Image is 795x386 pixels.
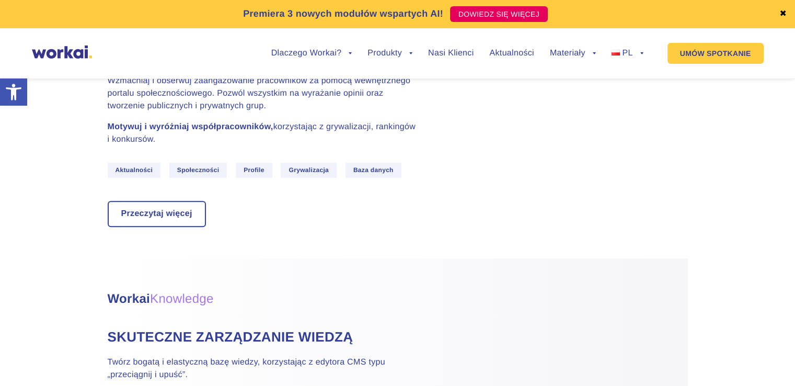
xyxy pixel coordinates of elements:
[450,6,548,22] a: DOWIEDZ SIĘ WIĘCEJ
[150,292,214,306] span: Knowledge
[271,49,352,58] a: Dlaczego Workai?
[428,49,474,58] a: Nasi Klienci
[169,163,227,178] span: Społeczności
[550,49,596,58] a: Materiały
[108,121,421,146] p: korzystając z grywalizacji, rankingów i konkursów.
[779,10,787,18] a: ✖
[108,356,421,381] p: Twórz bogatą i elastyczną bazę wiedzy, korzystając z edytora CMS typu „przeciągnij i upuść”.
[108,122,273,131] strong: Motywuj i wyróżniaj współpracowników,
[243,7,443,21] p: Premiera 3 nowych modułów wspartych AI!
[622,49,632,58] span: PL
[108,163,161,178] span: Aktualności
[367,49,412,58] a: Produkty
[345,163,401,178] span: Baza danych
[109,202,205,226] a: Przeczytaj więcej
[236,163,272,178] span: Profile
[108,290,421,309] h3: Workai
[108,75,421,112] p: Wzmacniaj i obserwuj zaangażowanie pracowników za pomocą wewnętrznego portalu społecznościowego. ...
[489,49,534,58] a: Aktualności
[108,327,421,346] h4: Skuteczne zarządzanie wiedzą
[667,43,764,64] a: UMÓW SPOTKANIE
[281,163,337,178] span: Grywalizacja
